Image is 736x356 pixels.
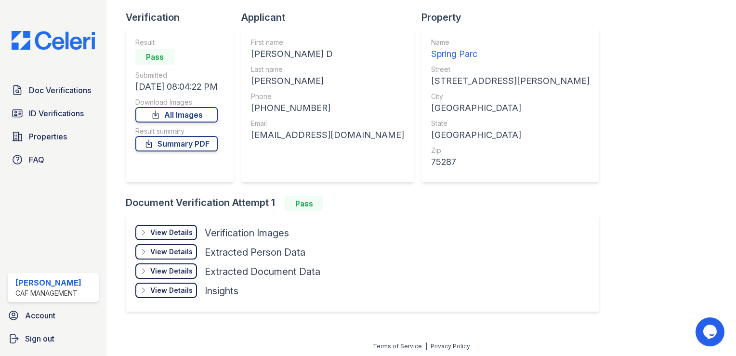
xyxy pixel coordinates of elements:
a: Terms of Service [373,342,422,350]
span: ID Verifications [29,108,84,119]
span: Account [25,310,55,321]
div: Phone [251,92,404,101]
div: Download Images [135,97,218,107]
div: [PHONE_NUMBER] [251,101,404,115]
span: FAQ [29,154,44,165]
div: CAF Management [15,288,81,298]
div: [DATE] 08:04:22 PM [135,80,218,94]
div: Extracted Document Data [205,265,320,278]
div: [PERSON_NAME] [15,277,81,288]
div: Applicant [241,11,421,24]
div: Zip [431,146,590,155]
div: Insights [205,284,238,298]
div: [STREET_ADDRESS][PERSON_NAME] [431,74,590,88]
div: Verification [126,11,241,24]
div: View Details [150,228,193,237]
div: [PERSON_NAME] D [251,47,404,61]
span: Sign out [25,333,54,344]
div: Property [421,11,607,24]
a: Name Spring Parc [431,38,590,61]
div: View Details [150,266,193,276]
div: 75287 [431,155,590,169]
div: Verification Images [205,226,289,240]
div: | [425,342,427,350]
div: Document Verification Attempt 1 [126,196,607,211]
div: Pass [135,49,174,65]
div: City [431,92,590,101]
div: First name [251,38,404,47]
div: Submitted [135,70,218,80]
a: FAQ [8,150,99,169]
img: CE_Logo_Blue-a8612792a0a2168367f1c8372b55b34899dd931a85d93a1a3d3e32e68fde9ad4.png [4,31,103,50]
div: View Details [150,247,193,257]
a: Account [4,306,103,325]
iframe: chat widget [696,317,726,346]
div: Result [135,38,218,47]
span: Doc Verifications [29,84,91,96]
div: View Details [150,286,193,295]
a: Doc Verifications [8,81,99,100]
div: Last name [251,65,404,74]
a: ID Verifications [8,104,99,123]
span: Properties [29,131,67,142]
a: Privacy Policy [431,342,470,350]
div: [GEOGRAPHIC_DATA] [431,128,590,142]
div: [PERSON_NAME] [251,74,404,88]
div: State [431,119,590,128]
div: [EMAIL_ADDRESS][DOMAIN_NAME] [251,128,404,142]
div: [GEOGRAPHIC_DATA] [431,101,590,115]
a: Sign out [4,329,103,348]
div: Street [431,65,590,74]
div: Spring Parc [431,47,590,61]
div: Extracted Person Data [205,246,305,259]
div: Result summary [135,126,218,136]
a: Summary PDF [135,136,218,151]
div: Pass [285,196,323,211]
div: Name [431,38,590,47]
a: Properties [8,127,99,146]
div: Email [251,119,404,128]
a: All Images [135,107,218,123]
